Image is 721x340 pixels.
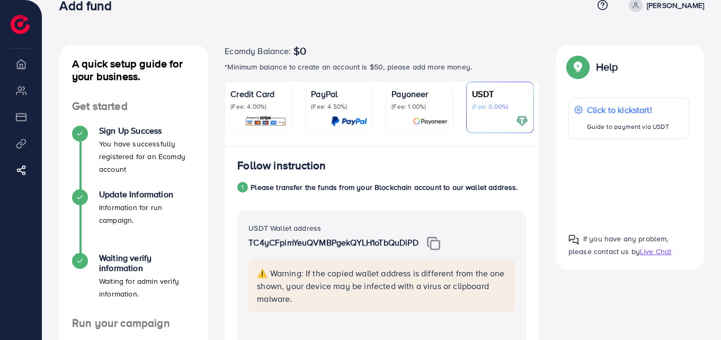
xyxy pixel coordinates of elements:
p: (Fee: 4.00%) [230,102,287,111]
p: You have successfully registered for an Ecomdy account [99,137,195,176]
h4: Follow instruction [237,159,326,172]
p: Please transfer the funds from your Blockchain account to our wallet address. [251,181,518,194]
p: *Minimum balance to create an account is $50, please add more money. [225,60,539,73]
li: Sign Up Success [59,126,208,189]
img: Popup guide [568,234,579,245]
p: (Fee: 1.00%) [391,102,448,111]
span: Ecomdy Balance: [225,45,291,57]
p: Click to kickstart! [587,103,669,116]
p: Credit Card [230,88,287,100]
p: USDT [472,88,528,100]
h4: Update Information [99,189,195,199]
p: Information for run campaign. [99,201,195,226]
p: (Fee: 4.50%) [311,102,367,111]
li: Waiting verify information [59,253,208,317]
img: card [413,115,448,127]
p: ⚠️ Warning: If the copied wallet address is different from the one shown, your device may be infe... [257,267,509,305]
img: Popup guide [568,57,588,76]
h4: A quick setup guide for your business. [59,57,208,83]
li: Update Information [59,189,208,253]
img: logo [11,15,30,34]
h4: Get started [59,100,208,113]
img: img [427,237,440,250]
p: TC4yCFpimYeuQVMBPgekQYLH1oTbQuDiPD [248,236,515,250]
span: $0 [293,45,306,57]
img: card [516,115,528,127]
img: card [331,115,367,127]
div: 1 [237,182,248,193]
p: Waiting for admin verify information. [99,275,195,300]
p: Payoneer [391,88,448,100]
img: card [245,115,287,127]
span: Live Chat [640,246,671,257]
h4: Sign Up Success [99,126,195,136]
iframe: Chat [676,292,713,332]
label: USDT Wallet address [248,223,321,233]
p: Guide to payment via USDT [587,120,669,133]
p: Help [596,60,618,73]
h4: Run your campaign [59,317,208,330]
p: (Fee: 0.00%) [472,102,528,111]
h4: Waiting verify information [99,253,195,273]
span: If you have any problem, please contact us by [568,233,669,256]
p: PayPal [311,88,367,100]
